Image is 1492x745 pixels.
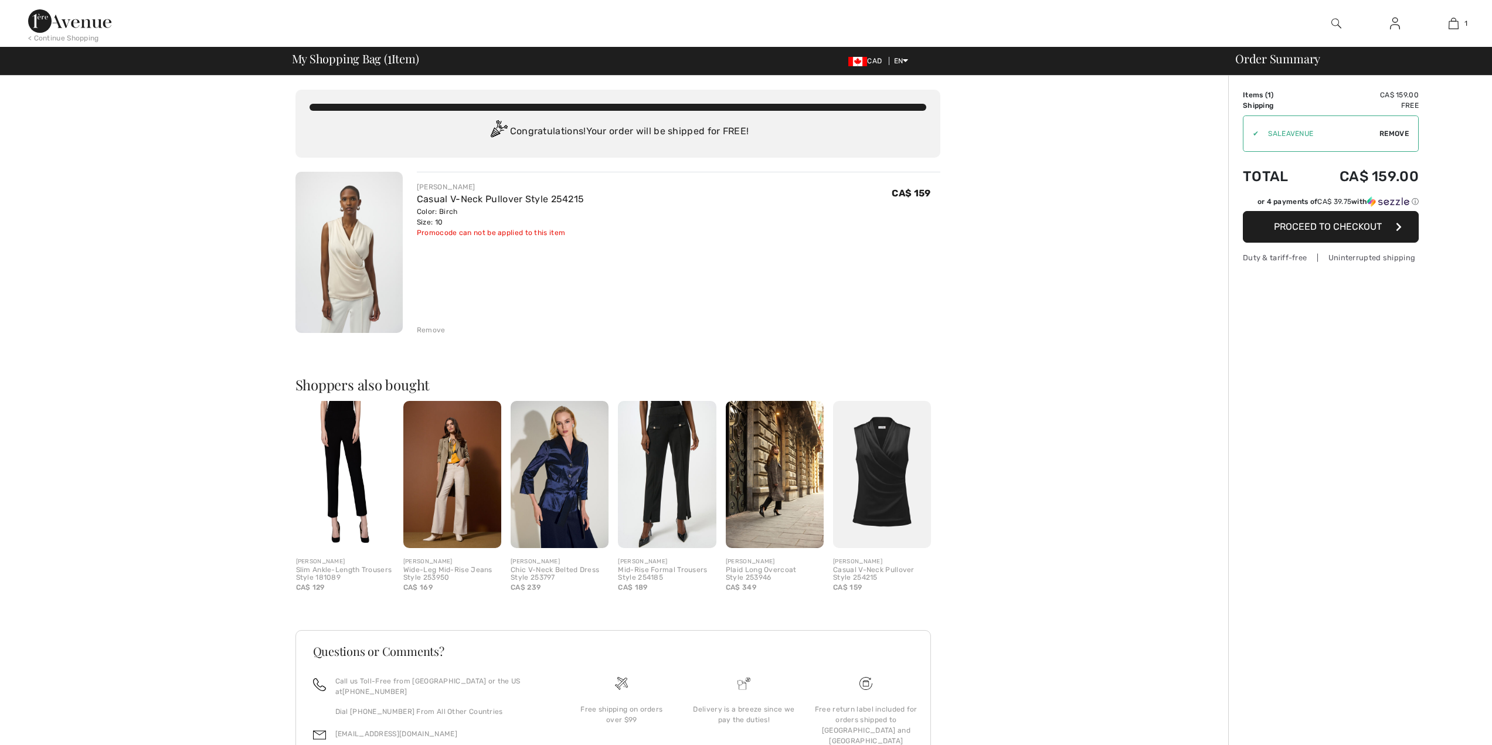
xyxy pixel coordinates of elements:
a: Sign In [1381,16,1409,31]
button: Proceed to Checkout [1243,211,1419,243]
div: Free shipping on orders over $99 [570,704,673,725]
span: EN [894,57,909,65]
span: CA$ 349 [726,583,756,591]
img: My Info [1390,16,1400,30]
div: Color: Birch Size: 10 [417,206,584,227]
div: Slim Ankle-Length Trousers Style 181089 [296,566,394,583]
img: Congratulation2.svg [487,120,510,144]
div: Mid-Rise Formal Trousers Style 254185 [618,566,716,583]
img: search the website [1331,16,1341,30]
div: Order Summary [1221,53,1485,64]
img: Chic V-Neck Belted Dress Style 253797 [511,401,609,548]
div: [PERSON_NAME] [417,182,584,192]
a: [EMAIL_ADDRESS][DOMAIN_NAME] [335,730,457,738]
h2: Shoppers also bought [295,377,940,392]
div: Remove [417,325,446,335]
a: [PHONE_NUMBER] [342,688,407,696]
img: My Bag [1449,16,1459,30]
p: Call us Toll-Free from [GEOGRAPHIC_DATA] or the US at [335,676,547,697]
img: 1ère Avenue [28,9,111,33]
p: Dial [PHONE_NUMBER] From All Other Countries [335,706,547,717]
div: [PERSON_NAME] [618,557,716,566]
div: Promocode can not be applied to this item [417,227,584,238]
div: [PERSON_NAME] [403,557,501,566]
div: Plaid Long Overcoat Style 253946 [726,566,824,583]
div: or 4 payments ofCA$ 39.75withSezzle Click to learn more about Sezzle [1243,196,1419,211]
img: Sezzle [1367,196,1409,207]
span: 1 [388,50,392,65]
div: Congratulations! Your order will be shipped for FREE! [310,120,926,144]
img: Free shipping on orders over $99 [615,677,628,690]
img: Plaid Long Overcoat Style 253946 [726,401,824,548]
img: Casual V-Neck Pullover Style 254215 [295,172,403,333]
td: CA$ 159.00 [1307,157,1419,196]
span: 1 [1464,18,1467,29]
a: Casual V-Neck Pullover Style 254215 [417,193,584,205]
div: Delivery is a breeze since we pay the duties! [692,704,796,725]
div: Casual V-Neck Pullover Style 254215 [833,566,931,583]
img: email [313,729,326,741]
span: Remove [1379,128,1409,139]
div: [PERSON_NAME] [296,557,394,566]
div: Wide-Leg Mid-Rise Jeans Style 253950 [403,566,501,583]
td: Free [1307,100,1419,111]
img: Delivery is a breeze since we pay the duties! [737,677,750,690]
div: [PERSON_NAME] [833,557,931,566]
span: CA$ 39.75 [1317,198,1351,206]
span: CA$ 169 [403,583,433,591]
div: or 4 payments of with [1258,196,1419,207]
div: < Continue Shopping [28,33,99,43]
span: CA$ 129 [296,583,325,591]
div: Chic V-Neck Belted Dress Style 253797 [511,566,609,583]
div: [PERSON_NAME] [511,557,609,566]
div: ✔ [1243,128,1259,139]
span: 1 [1267,91,1271,99]
span: CA$ 159 [833,583,862,591]
img: Canadian Dollar [848,57,867,66]
span: CA$ 189 [618,583,647,591]
div: Duty & tariff-free | Uninterrupted shipping [1243,252,1419,263]
img: Wide-Leg Mid-Rise Jeans Style 253950 [403,401,501,548]
span: CA$ 159 [892,188,930,199]
img: call [313,678,326,691]
div: [PERSON_NAME] [726,557,824,566]
img: Slim Ankle-Length Trousers Style 181089 [296,401,394,548]
span: CAD [848,57,886,65]
img: Casual V-Neck Pullover Style 254215 [833,401,931,548]
span: My Shopping Bag ( Item) [292,53,419,64]
td: CA$ 159.00 [1307,90,1419,100]
span: Proceed to Checkout [1274,221,1382,232]
td: Total [1243,157,1307,196]
h3: Questions or Comments? [313,645,913,657]
span: CA$ 239 [511,583,541,591]
img: Mid-Rise Formal Trousers Style 254185 [618,401,716,548]
input: Promo code [1259,116,1379,151]
td: Shipping [1243,100,1307,111]
a: 1 [1425,16,1482,30]
img: Free shipping on orders over $99 [859,677,872,690]
td: Items ( ) [1243,90,1307,100]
